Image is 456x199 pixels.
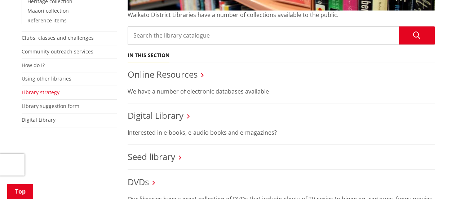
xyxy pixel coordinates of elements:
a: Library suggestion form [22,103,79,109]
a: Community outreach services [22,48,93,55]
a: How do I? [22,62,45,69]
h5: In this section [128,52,169,59]
a: Using other libraries [22,75,71,82]
iframe: Messenger Launcher [423,169,449,195]
a: DVDs [128,176,149,188]
a: Digital Library [128,109,183,121]
p: Waikato District Libraries have a number of collections available to the public. [128,10,435,19]
a: Reference items [27,17,67,24]
p: Interested in e-books, e-audio books and e-magazines? [128,128,435,137]
a: Seed library [128,151,175,163]
a: Clubs, classes and challenges [22,34,94,41]
p: We have a number of electronic databases available [128,87,435,96]
a: Online Resources [128,68,198,80]
input: Search the library catalogue [128,26,435,45]
a: Maaori collection [27,7,69,14]
a: Digital Library [22,116,56,123]
a: Top [7,184,33,199]
a: Library strategy [22,89,59,96]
